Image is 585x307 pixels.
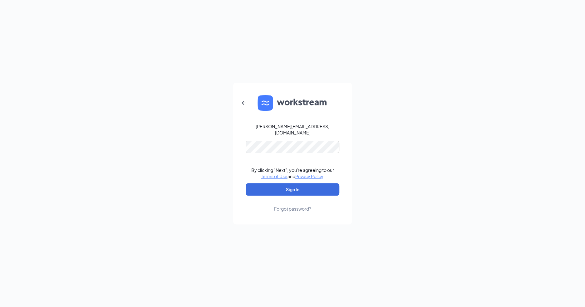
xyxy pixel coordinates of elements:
[246,183,339,196] button: Sign In
[274,196,311,212] a: Forgot password?
[274,206,311,212] div: Forgot password?
[251,167,334,179] div: By clicking "Next", you're agreeing to our and .
[258,95,327,111] img: WS logo and Workstream text
[236,95,251,110] button: ArrowLeftNew
[295,173,323,179] a: Privacy Policy
[246,123,339,136] div: [PERSON_NAME][EMAIL_ADDRESS][DOMAIN_NAME]
[240,99,248,107] svg: ArrowLeftNew
[261,173,288,179] a: Terms of Use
